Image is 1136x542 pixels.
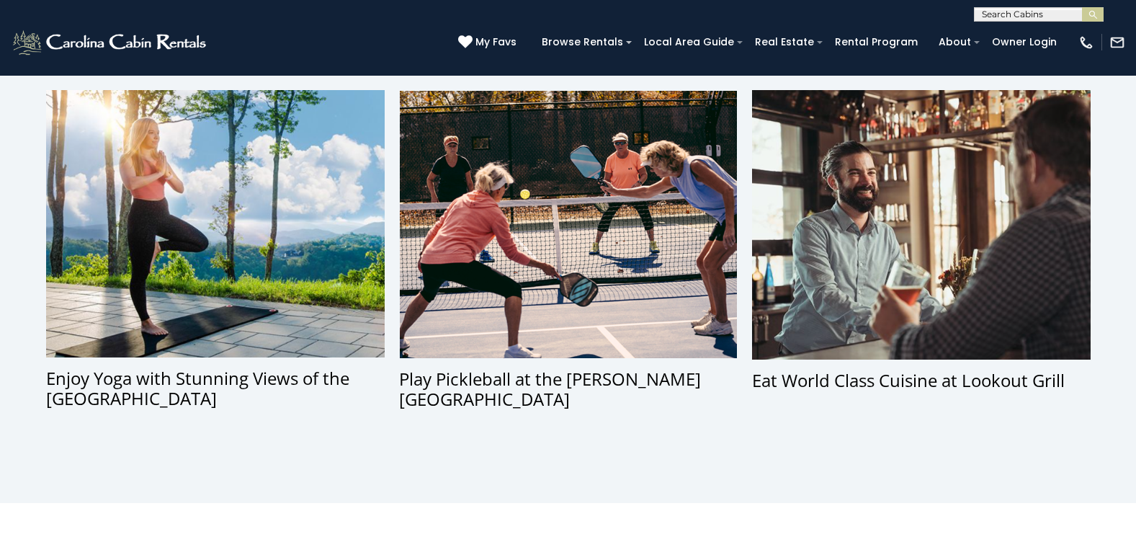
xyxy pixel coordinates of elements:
[46,90,385,409] a: Enjoy Yoga with Stunning Views of the [GEOGRAPHIC_DATA]
[931,31,978,53] a: About
[475,35,516,50] span: My Favs
[458,35,520,50] a: My Favs
[828,31,925,53] a: Rental Program
[637,31,741,53] a: Local Area Guide
[535,31,630,53] a: Browse Rentals
[748,31,821,53] a: Real Estate
[46,368,385,409] div: Enjoy Yoga with Stunning Views of the [GEOGRAPHIC_DATA]
[1078,35,1094,50] img: phone-regular-white.png
[399,369,738,409] div: Play Pickleball at the [PERSON_NAME][GEOGRAPHIC_DATA]
[752,370,1091,391] div: Eat World Class Cuisine at Lookout Grill
[985,31,1064,53] a: Owner Login
[11,28,210,57] img: White-1-2.png
[752,90,1091,409] a: Eat World Class Cuisine at Lookout Grill
[1109,35,1125,50] img: mail-regular-white.png
[399,90,738,409] a: Play Pickleball at the [PERSON_NAME][GEOGRAPHIC_DATA]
